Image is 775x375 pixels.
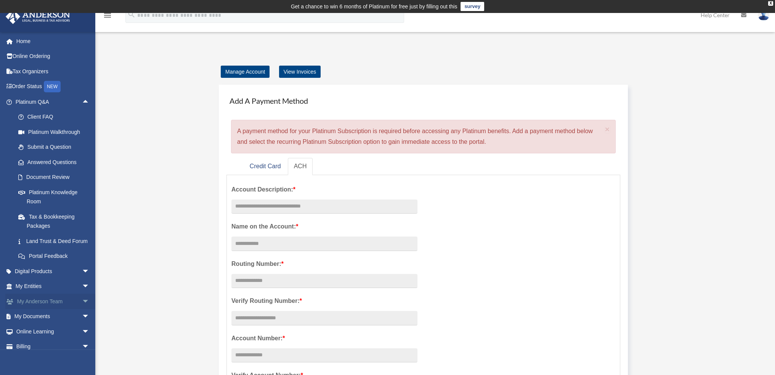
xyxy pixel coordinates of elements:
[5,64,101,79] a: Tax Organizers
[231,221,417,232] label: Name on the Account:
[11,155,101,170] a: Answered Questions
[231,296,417,306] label: Verify Routing Number:
[11,170,101,185] a: Document Review
[605,125,610,133] button: Close
[5,279,101,294] a: My Entitiesarrow_drop_down
[44,81,61,92] div: NEW
[5,49,101,64] a: Online Ordering
[11,249,101,264] a: Portal Feedback
[244,158,287,175] a: Credit Card
[5,264,101,279] a: Digital Productsarrow_drop_down
[231,120,616,153] div: A payment method for your Platinum Subscription is required before accessing any Platinum benefit...
[11,233,101,249] a: Land Trust & Deed Forum
[221,66,270,78] a: Manage Account
[11,140,101,155] a: Submit a Question
[11,124,101,140] a: Platinum Walkthrough
[605,125,610,134] span: ×
[11,209,101,233] a: Tax & Bookkeeping Packages
[288,158,313,175] a: ACH
[291,2,457,11] div: Get a chance to win 6 months of Platinum for free just by filling out this
[5,94,101,109] a: Platinum Q&Aarrow_drop_up
[103,11,112,20] i: menu
[231,259,417,269] label: Routing Number:
[231,184,417,195] label: Account Description:
[103,13,112,20] a: menu
[11,109,101,125] a: Client FAQ
[5,34,101,49] a: Home
[3,9,72,24] img: Anderson Advisors Platinum Portal
[231,333,417,344] label: Account Number:
[82,94,97,110] span: arrow_drop_up
[758,10,769,21] img: User Pic
[279,66,321,78] a: View Invoices
[5,294,101,309] a: My Anderson Teamarrow_drop_down
[82,264,97,279] span: arrow_drop_down
[5,339,101,354] a: Billingarrow_drop_down
[5,79,101,95] a: Order StatusNEW
[5,309,101,324] a: My Documentsarrow_drop_down
[461,2,484,11] a: survey
[768,1,773,6] div: close
[226,92,620,109] h4: Add A Payment Method
[82,294,97,309] span: arrow_drop_down
[82,309,97,325] span: arrow_drop_down
[5,324,101,339] a: Online Learningarrow_drop_down
[82,324,97,340] span: arrow_drop_down
[82,279,97,295] span: arrow_drop_down
[82,339,97,355] span: arrow_drop_down
[11,185,101,209] a: Platinum Knowledge Room
[127,10,136,19] i: search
